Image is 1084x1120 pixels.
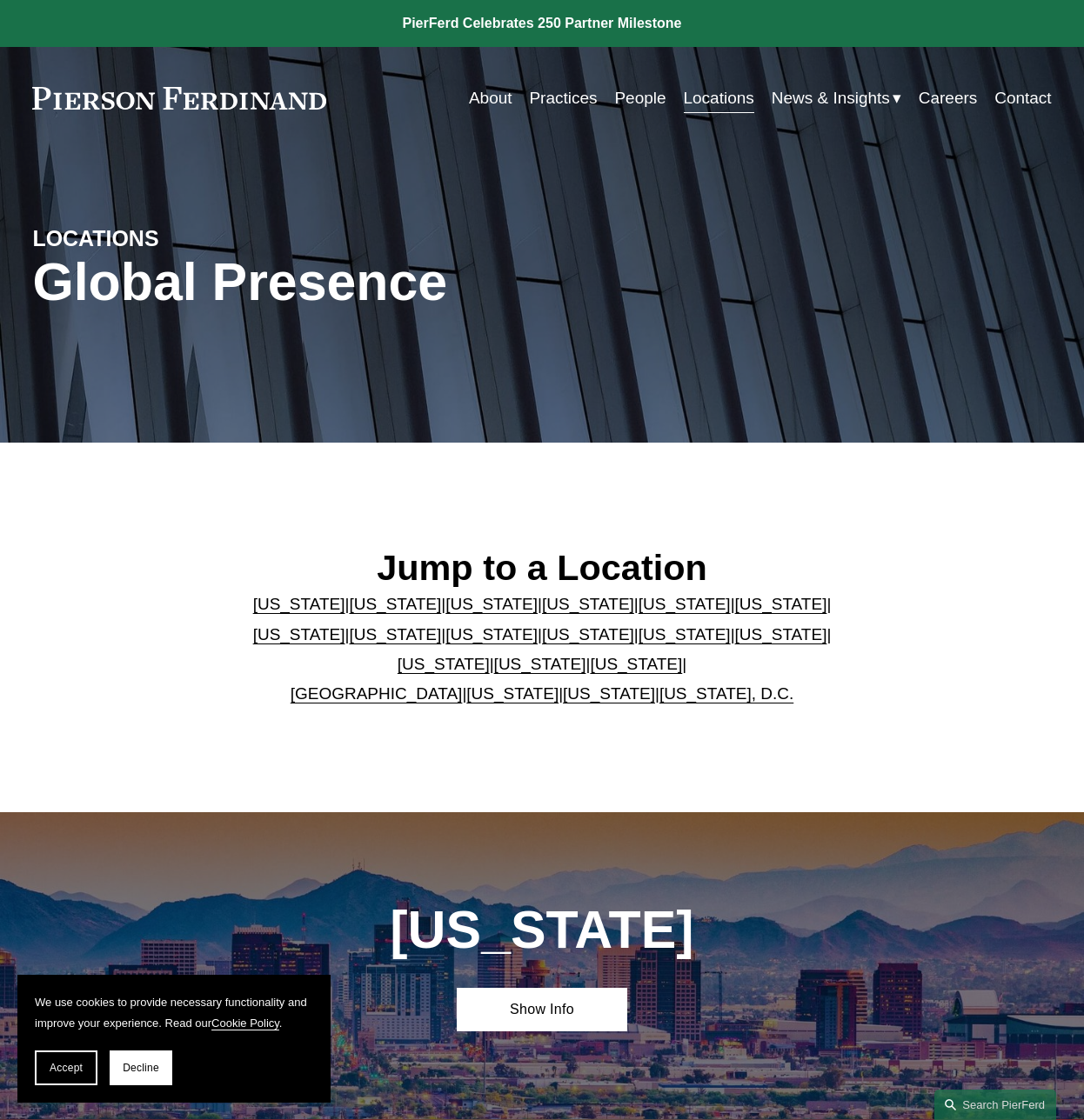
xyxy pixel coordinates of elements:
[639,595,731,613] a: [US_STATE]
[35,992,313,1033] p: We use cookies to provide necessary functionality and improve your experience. Read our .
[35,1050,97,1085] button: Accept
[32,225,287,253] h4: LOCATIONS
[50,1062,83,1074] span: Accept
[291,684,463,703] a: [GEOGRAPHIC_DATA]
[457,988,626,1031] a: Show Info
[529,82,597,115] a: Practices
[32,252,712,313] h1: Global Presence
[445,595,538,613] a: [US_STATE]
[244,590,839,709] p: | | | | | | | | | | | | | | | | | |
[466,684,559,703] a: [US_STATE]
[542,595,634,613] a: [US_STATE]
[590,655,682,673] a: [US_STATE]
[994,82,1051,115] a: Contact
[349,595,441,613] a: [US_STATE]
[614,82,666,115] a: People
[919,82,978,115] a: Careers
[469,82,512,115] a: About
[639,625,731,643] a: [US_STATE]
[563,684,655,703] a: [US_STATE]
[735,625,827,643] a: [US_STATE]
[110,1050,172,1085] button: Decline
[772,82,901,115] a: folder dropdown
[17,975,331,1103] section: Cookie banner
[772,83,890,113] span: News & Insights
[542,625,634,643] a: [US_STATE]
[244,546,839,590] h2: Jump to a Location
[934,1090,1056,1120] a: Search this site
[349,625,441,643] a: [US_STATE]
[735,595,827,613] a: [US_STATE]
[330,900,754,961] h1: [US_STATE]
[494,655,586,673] a: [US_STATE]
[398,655,490,673] a: [US_STATE]
[253,625,345,643] a: [US_STATE]
[211,1017,279,1030] a: Cookie Policy
[445,625,538,643] a: [US_STATE]
[123,1062,159,1074] span: Decline
[659,684,793,703] a: [US_STATE], D.C.
[253,595,345,613] a: [US_STATE]
[684,82,754,115] a: Locations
